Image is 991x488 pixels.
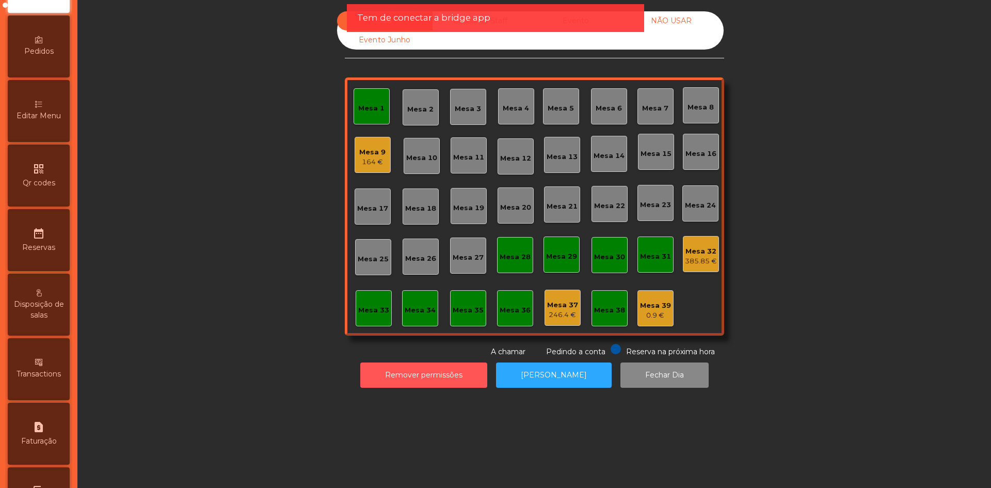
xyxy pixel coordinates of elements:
div: Mesa 18 [405,203,436,214]
div: Mesa 8 [688,102,714,113]
div: Mesa 35 [453,305,484,316]
span: Transactions [17,369,61,380]
div: Mesa 14 [594,151,625,161]
div: Mesa 5 [548,103,574,114]
i: qr_code [33,163,45,175]
div: Mesa 29 [546,251,577,262]
div: Mesa 27 [453,253,484,263]
div: Mesa 25 [358,254,389,264]
div: Mesa 15 [641,149,672,159]
i: date_range [33,227,45,240]
div: 0.9 € [640,310,671,321]
div: Mesa 37 [547,300,578,310]
div: Mesa 36 [500,305,531,316]
div: Mesa 17 [357,203,388,214]
div: Sala [337,11,433,30]
div: 246.4 € [547,310,578,320]
button: [PERSON_NAME] [496,363,612,388]
div: Mesa 11 [453,152,484,163]
span: Pedidos [24,46,54,57]
div: Evento Junho [337,30,433,50]
div: Mesa 9 [359,147,386,158]
div: Mesa 10 [406,153,437,163]
div: Mesa 4 [503,103,529,114]
span: Reservas [22,242,55,253]
div: Mesa 3 [455,104,481,114]
div: Mesa 28 [500,252,531,262]
div: Mesa 7 [642,103,668,114]
div: Mesa 12 [500,153,531,164]
span: A chamar [491,347,525,356]
div: NÃO USAR [624,11,719,30]
div: Mesa 24 [685,200,716,211]
button: Fechar Dia [620,363,709,388]
div: Mesa 19 [453,203,484,213]
div: Mesa 30 [594,252,625,262]
span: Pedindo a conta [546,347,605,356]
div: Mesa 1 [358,103,385,114]
div: Mesa 20 [500,202,531,213]
div: Mesa 39 [640,301,671,311]
div: Mesa 2 [407,104,434,115]
div: Mesa 16 [685,149,716,159]
div: Mesa 34 [405,305,436,316]
div: 164 € [359,157,386,167]
div: Mesa 31 [640,251,671,262]
span: Reserva na próxima hora [626,347,715,356]
div: Mesa 22 [594,201,625,211]
div: Mesa 26 [405,254,436,264]
div: 385.85 € [685,256,717,266]
i: request_page [33,421,45,433]
span: Faturação [21,436,57,447]
div: Mesa 21 [547,201,578,212]
div: Mesa 23 [640,200,671,210]
span: Qr codes [23,178,55,188]
div: Mesa 38 [594,305,625,316]
span: Editar Menu [17,111,61,121]
div: Mesa 32 [685,246,717,257]
button: Remover permissões [360,363,487,388]
span: Tem de conectar a bridge app [357,11,490,24]
div: Mesa 33 [358,305,389,316]
span: Disposição de salas [10,299,67,321]
div: Mesa 6 [596,103,622,114]
div: Mesa 13 [547,152,578,162]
